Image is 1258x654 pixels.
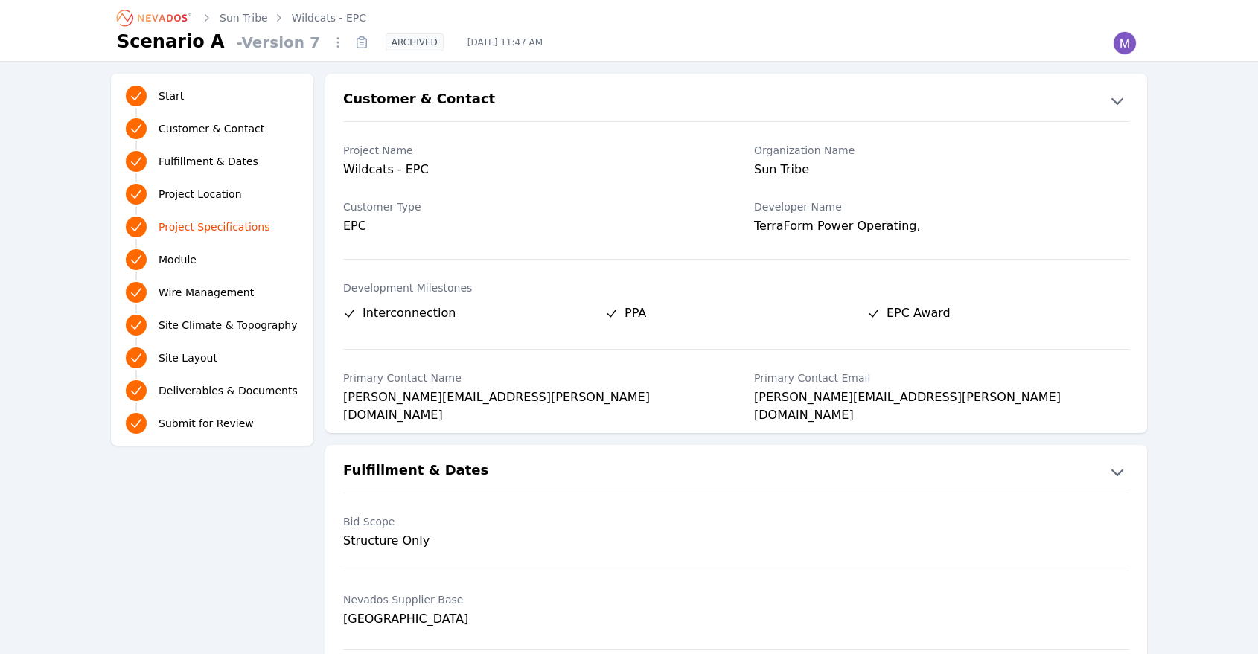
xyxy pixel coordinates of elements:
[343,217,718,235] div: EPC
[343,371,718,385] label: Primary Contact Name
[887,304,951,322] span: EPC Award
[159,350,217,365] span: Site Layout
[159,252,197,267] span: Module
[343,532,718,550] div: Structure Only
[159,416,254,431] span: Submit for Review
[343,514,718,529] label: Bid Scope
[343,280,1129,295] label: Development Milestones
[325,89,1147,112] button: Customer & Contact
[343,89,495,112] h2: Customer & Contact
[343,592,718,607] label: Nevados Supplier Base
[220,10,268,25] a: Sun Tribe
[159,383,298,398] span: Deliverables & Documents
[754,143,1129,158] label: Organization Name
[159,154,258,169] span: Fulfillment & Dates
[343,460,488,484] h2: Fulfillment & Dates
[363,304,456,322] span: Interconnection
[754,388,1129,409] div: [PERSON_NAME][EMAIL_ADDRESS][PERSON_NAME][DOMAIN_NAME]
[159,318,297,333] span: Site Climate & Topography
[456,36,555,48] span: [DATE] 11:47 AM
[625,304,646,322] span: PPA
[159,121,264,136] span: Customer & Contact
[325,460,1147,484] button: Fulfillment & Dates
[159,285,254,300] span: Wire Management
[126,83,298,437] nav: Progress
[343,388,718,409] div: [PERSON_NAME][EMAIL_ADDRESS][PERSON_NAME][DOMAIN_NAME]
[159,89,184,103] span: Start
[754,371,1129,385] label: Primary Contact Email
[343,161,718,182] div: Wildcats - EPC
[117,6,366,30] nav: Breadcrumb
[386,33,444,51] div: ARCHIVED
[754,161,1129,182] div: Sun Tribe
[343,143,718,158] label: Project Name
[231,32,326,53] span: - Version 7
[159,187,242,202] span: Project Location
[754,199,1129,214] label: Developer Name
[292,10,366,25] a: Wildcats - EPC
[159,219,270,234] span: Project Specifications
[343,610,718,628] div: [GEOGRAPHIC_DATA]
[1113,31,1137,55] img: Madeline Koldos
[117,30,225,54] h1: Scenario A
[343,199,718,214] label: Customer Type
[754,217,1129,238] div: TerraForm Power Operating,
